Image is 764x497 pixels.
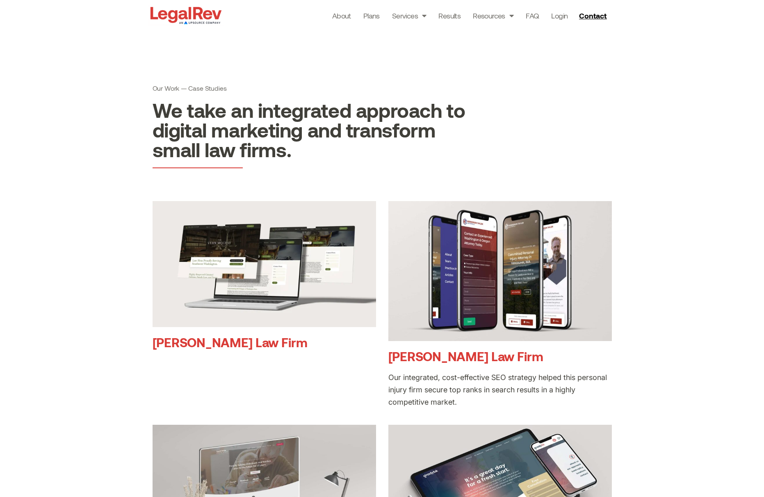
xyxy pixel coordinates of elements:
span: Contact [579,12,607,19]
img: Conversion-Optimized Injury Law Website [388,201,612,341]
a: Plans [363,10,380,21]
a: About [332,10,351,21]
nav: Menu [332,10,568,21]
h2: We take an integrated approach to digital marketing and transform small law firms. [153,100,466,159]
a: [PERSON_NAME] Law Firm [388,348,543,364]
a: FAQ [526,10,539,21]
h1: Our Work — Case Studies [153,84,466,92]
a: Contact [576,9,612,22]
a: Results [438,10,461,21]
a: Services [392,10,426,21]
a: [PERSON_NAME] Law Firm [153,334,308,350]
a: Login [551,10,568,21]
div: Our integrated, cost-effective SEO strategy helped this personal injury firm secure top ranks in ... [388,371,612,408]
a: Resources [473,10,513,21]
